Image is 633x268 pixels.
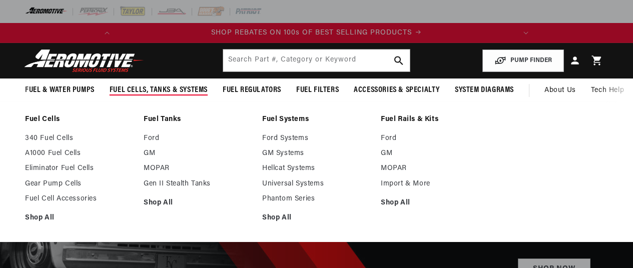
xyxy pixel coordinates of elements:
a: Gen II Stealth Tanks [144,179,252,188]
summary: Fuel Cells, Tanks & Systems [102,78,215,102]
button: Translation missing: en.sections.announcements.previous_announcement [97,23,117,43]
a: MOPAR [144,164,252,173]
a: GM [144,149,252,158]
a: Hellcat Systems [262,164,371,173]
a: Eliminator Fuel Cells [25,164,134,173]
a: Fuel Rails & Kits [381,115,489,124]
div: Announcement [117,27,516,38]
a: Phantom Series [262,194,371,203]
summary: System Diagrams [447,78,521,102]
a: Shop All [144,198,252,207]
span: Fuel Filters [296,85,339,95]
a: MOPAR [381,164,489,173]
div: 1 of 2 [117,27,516,38]
button: Translation missing: en.sections.announcements.next_announcement [516,23,536,43]
span: Fuel Regulators [223,85,281,95]
a: Fuel Tanks [144,115,252,124]
span: Tech Help [591,85,624,96]
a: SHOP REBATES ON 100s OF BEST SELLING PRODUCTS [117,27,516,38]
summary: Fuel & Water Pumps [18,78,102,102]
a: Ford [144,134,252,143]
a: 340 Fuel Cells [25,134,134,143]
a: Ford [381,134,489,143]
a: Shop All [25,213,134,222]
a: A1000 Fuel Cells [25,149,134,158]
a: GM [381,149,489,158]
span: SHOP REBATES ON 100s OF BEST SELLING PRODUCTS [211,29,412,36]
a: Import & More [381,179,489,188]
a: Fuel Systems [262,115,371,124]
summary: Fuel Regulators [215,78,289,102]
a: GM Systems [262,149,371,158]
button: PUMP FINDER [482,49,564,72]
a: Ford Systems [262,134,371,143]
span: About Us [544,86,576,94]
a: Fuel Cell Accessories [25,194,134,203]
summary: Accessories & Specialty [346,78,447,102]
summary: Fuel Filters [289,78,346,102]
summary: Tech Help [583,78,631,102]
a: Shop All [262,213,371,222]
a: Shop All [381,198,489,207]
a: Gear Pump Cells [25,179,134,188]
button: search button [388,49,410,71]
a: About Us [537,78,583,102]
span: Fuel & Water Pumps [25,85,95,95]
input: Search by Part Number, Category or Keyword [223,49,410,71]
img: Aeromotive [22,49,147,72]
a: Universal Systems [262,179,371,188]
span: Fuel Cells, Tanks & Systems [110,85,208,95]
a: Fuel Cells [25,115,134,124]
span: Accessories & Specialty [354,85,440,95]
span: System Diagrams [455,85,514,95]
